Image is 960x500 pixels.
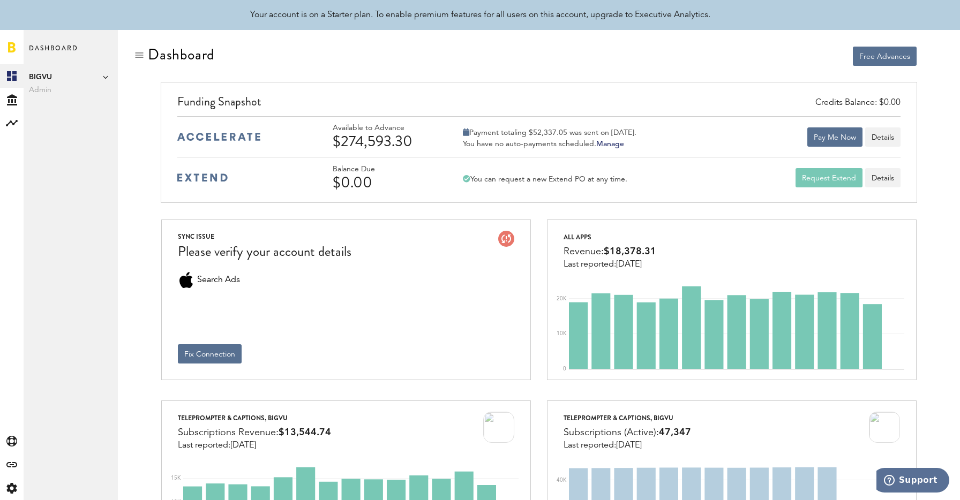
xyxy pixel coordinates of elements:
[796,168,862,187] button: Request Extend
[178,344,242,363] button: Fix Connection
[177,133,260,141] img: accelerate-medium-blue-logo.svg
[865,127,901,147] button: Details
[177,93,900,116] div: Funding Snapshot
[596,140,624,148] a: Manage
[564,244,656,260] div: Revenue:
[177,173,228,182] img: extend-medium-blue-logo.svg
[616,260,642,269] span: [DATE]
[178,272,194,288] div: Search Ads
[865,168,901,187] a: Details
[463,139,636,149] div: You have no auto-payments scheduled.
[853,47,917,66] button: Free Advances
[557,296,567,301] text: 20K
[178,441,331,450] div: Last reported:
[250,9,710,21] div: Your account is on a Starter plan. To enable premium features for all users on this account, upgr...
[29,71,112,84] span: BIGVU
[171,475,181,481] text: 15K
[29,42,78,64] span: Dashboard
[604,247,656,256] span: $18,378.31
[333,133,434,150] div: $274,593.30
[564,231,656,244] div: All apps
[869,412,900,443] img: 100x100bb_AE1fvqQ.jpg
[333,174,434,191] div: $0.00
[876,468,949,495] iframe: Opens a widget where you can find more information
[333,124,434,133] div: Available to Advance
[616,441,642,450] span: [DATE]
[483,412,514,443] img: 100x100bb_AE1fvqQ.jpg
[178,425,331,441] div: Subscriptions Revenue:
[279,428,331,437] span: $13,544.74
[178,231,351,243] div: SYNC ISSUE
[815,97,901,109] div: Credits Balance: $0.00
[807,127,862,147] button: Pay Me Now
[557,478,567,483] text: 40K
[29,84,112,96] span: Admin
[498,231,514,247] img: account-issue.svg
[564,260,656,269] div: Last reported:
[178,412,331,425] div: Teleprompter & Captions, BIGVU
[333,165,434,174] div: Balance Due
[563,366,566,372] text: 0
[564,425,691,441] div: Subscriptions (Active):
[148,46,214,63] div: Dashboard
[564,412,691,425] div: Teleprompter & Captions, BIGVU
[178,243,351,261] div: Please verify your account details
[197,272,240,288] span: Search Ads
[557,331,567,336] text: 10K
[463,175,627,184] div: You can request a new Extend PO at any time.
[564,441,691,450] div: Last reported:
[230,441,256,450] span: [DATE]
[463,128,636,138] div: Payment totaling $52,337.05 was sent on [DATE].
[659,428,691,437] span: 47,347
